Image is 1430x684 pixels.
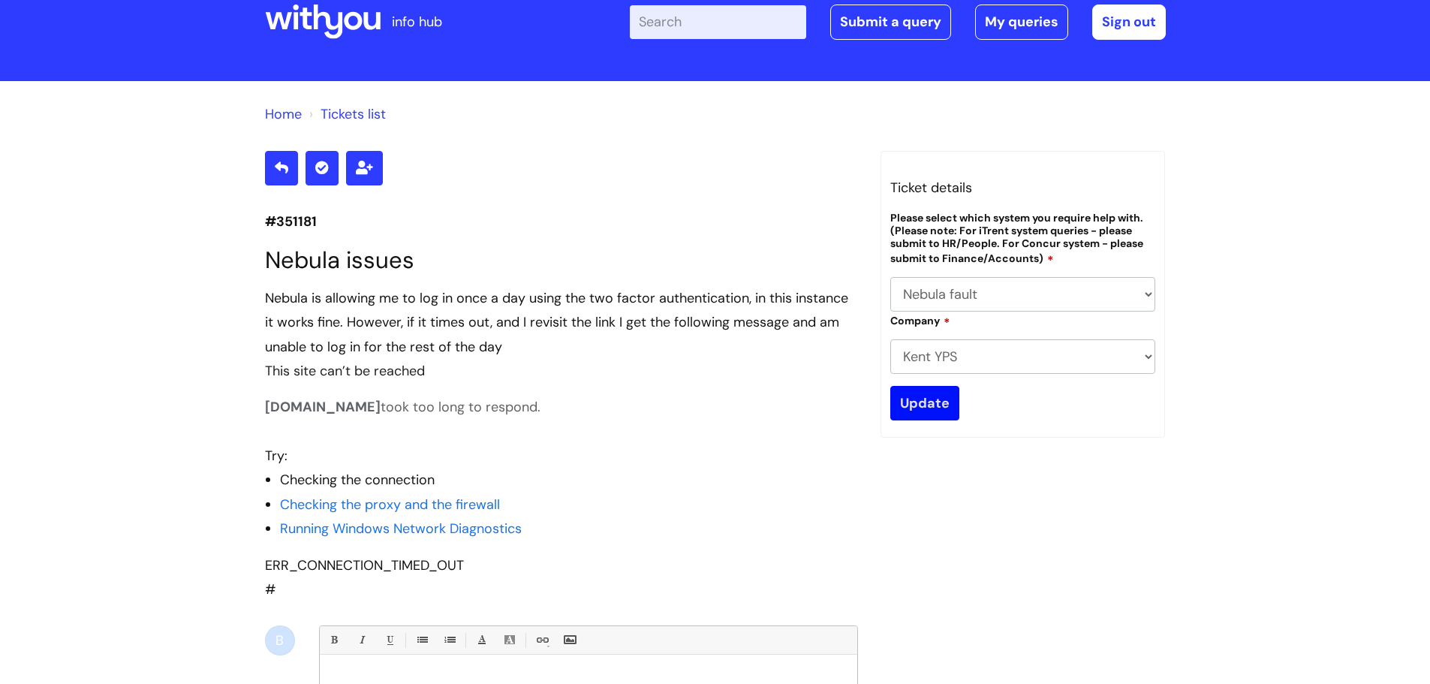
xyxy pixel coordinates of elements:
[265,398,381,416] b: [DOMAIN_NAME]
[1092,5,1166,39] a: Sign out
[324,631,343,649] a: Bold (Ctrl-B)
[265,102,302,126] li: Solution home
[280,496,500,514] a: Checking the proxy and the firewall
[890,312,950,327] label: Company
[630,5,806,38] input: Search
[890,176,1156,200] h3: Ticket details
[280,468,858,492] li: Checking the connection
[975,5,1068,39] a: My queries
[440,631,459,649] a: 1. Ordered List (Ctrl-Shift-8)
[890,212,1156,265] label: Please select which system you require help with. (Please note: For iTrent system queries - pleas...
[532,631,551,649] a: Link
[830,5,951,39] a: Submit a query
[265,286,858,602] div: #
[890,386,959,420] input: Update
[380,631,399,649] a: Underline(Ctrl-U)
[265,286,858,359] div: Nebula is allowing me to log in once a day using the two factor authentication, in this instance ...
[265,444,858,468] div: Try:
[560,631,579,649] a: Insert Image...
[472,631,491,649] a: Font Color
[280,520,522,538] a: Running Windows Network Diagnostics
[630,5,1166,39] div: | -
[321,105,386,123] a: Tickets list
[265,398,540,416] div: took too long to respond.
[265,105,302,123] a: Home
[306,102,386,126] li: Tickets list
[265,246,858,274] h1: Nebula issues
[265,209,858,234] p: #351181
[265,359,858,383] h1: This site can’t be reached
[500,631,519,649] a: Back Color
[265,553,858,577] div: ERR_CONNECTION_TIMED_OUT
[265,625,295,655] div: B
[392,10,442,34] p: info hub
[352,631,371,649] a: Italic (Ctrl-I)
[412,631,431,649] a: • Unordered List (Ctrl-Shift-7)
